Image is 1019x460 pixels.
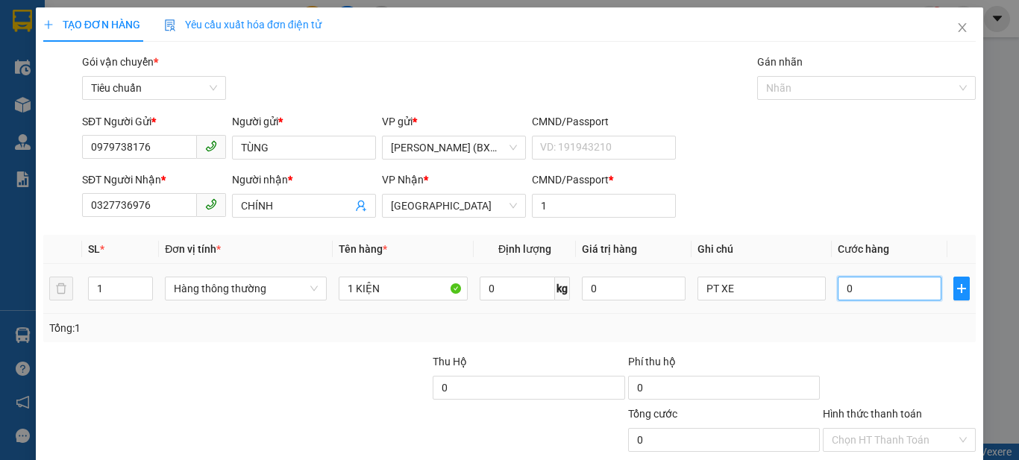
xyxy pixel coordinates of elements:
span: Tuy Hòa [391,195,517,217]
span: Gói vận chuyển [82,56,158,68]
div: Người gửi [232,113,376,130]
div: CMND/Passport [532,113,676,130]
span: Hàng thông thường [174,277,318,300]
span: Giá trị hàng [582,243,637,255]
span: plus [954,283,970,294]
div: Người nhận [232,171,376,188]
div: CMND/Passport [532,171,676,188]
input: VD: Bàn, Ghế [339,277,468,300]
span: Yêu cầu xuất hóa đơn điện tử [164,19,322,31]
label: Hình thức thanh toán [823,408,922,420]
span: phone [205,198,217,210]
span: close [956,22,968,34]
span: Đơn vị tính [165,243,221,255]
span: Tổng cước [628,408,677,420]
label: Gán nhãn [757,56,803,68]
span: SL [88,243,100,255]
div: SĐT Người Gửi [82,113,226,130]
span: Hồ Chí Minh (BXMĐ) [391,136,517,159]
span: Cước hàng [838,243,889,255]
img: icon [164,19,176,31]
button: plus [953,277,971,300]
span: Tên hàng [339,243,387,255]
span: kg [555,277,570,300]
div: Tổng: 1 [49,320,395,336]
span: Thu Hộ [433,356,467,368]
span: user-add [355,200,367,212]
span: Tiêu chuẩn [91,77,217,99]
div: SĐT Người Nhận [82,171,226,188]
span: TẠO ĐƠN HÀNG [43,19,140,31]
span: Định lượng [498,243,551,255]
span: VP Nhận [382,174,424,186]
div: Phí thu hộ [628,353,820,376]
th: Ghi chú [692,235,833,264]
button: delete [49,277,73,300]
div: VP gửi [382,113,526,130]
span: plus [43,19,54,30]
span: phone [205,140,217,152]
input: Ghi Chú [697,277,827,300]
button: Close [941,7,983,49]
input: 0 [582,277,685,300]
